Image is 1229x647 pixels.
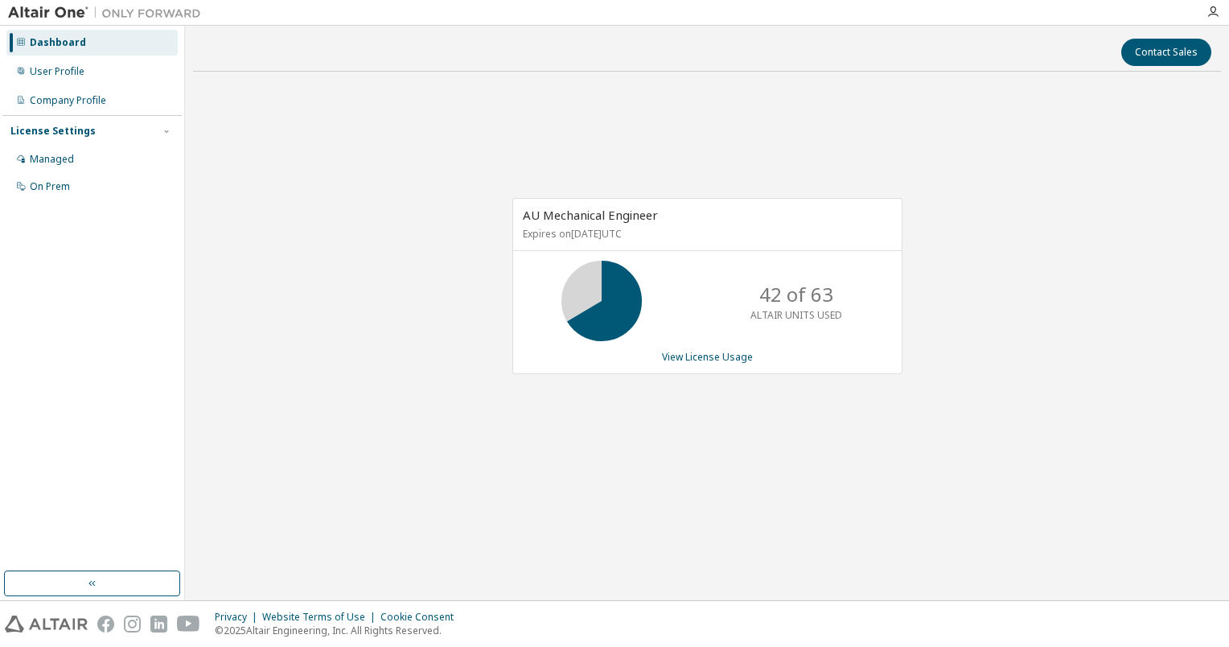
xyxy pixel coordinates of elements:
[750,308,842,322] p: ALTAIR UNITS USED
[523,227,888,241] p: Expires on [DATE] UTC
[150,616,167,633] img: linkedin.svg
[177,616,200,633] img: youtube.svg
[215,624,463,637] p: © 2025 Altair Engineering, Inc. All Rights Reserved.
[1121,39,1211,66] button: Contact Sales
[10,125,96,138] div: License Settings
[30,180,70,193] div: On Prem
[380,611,463,624] div: Cookie Consent
[523,207,658,223] span: AU Mechanical Engineer
[30,94,106,107] div: Company Profile
[215,611,262,624] div: Privacy
[30,65,84,78] div: User Profile
[5,616,88,633] img: altair_logo.svg
[262,611,380,624] div: Website Terms of Use
[124,616,141,633] img: instagram.svg
[8,5,209,21] img: Altair One
[759,281,833,308] p: 42 of 63
[662,350,753,364] a: View License Usage
[30,153,74,166] div: Managed
[30,36,86,49] div: Dashboard
[97,616,114,633] img: facebook.svg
